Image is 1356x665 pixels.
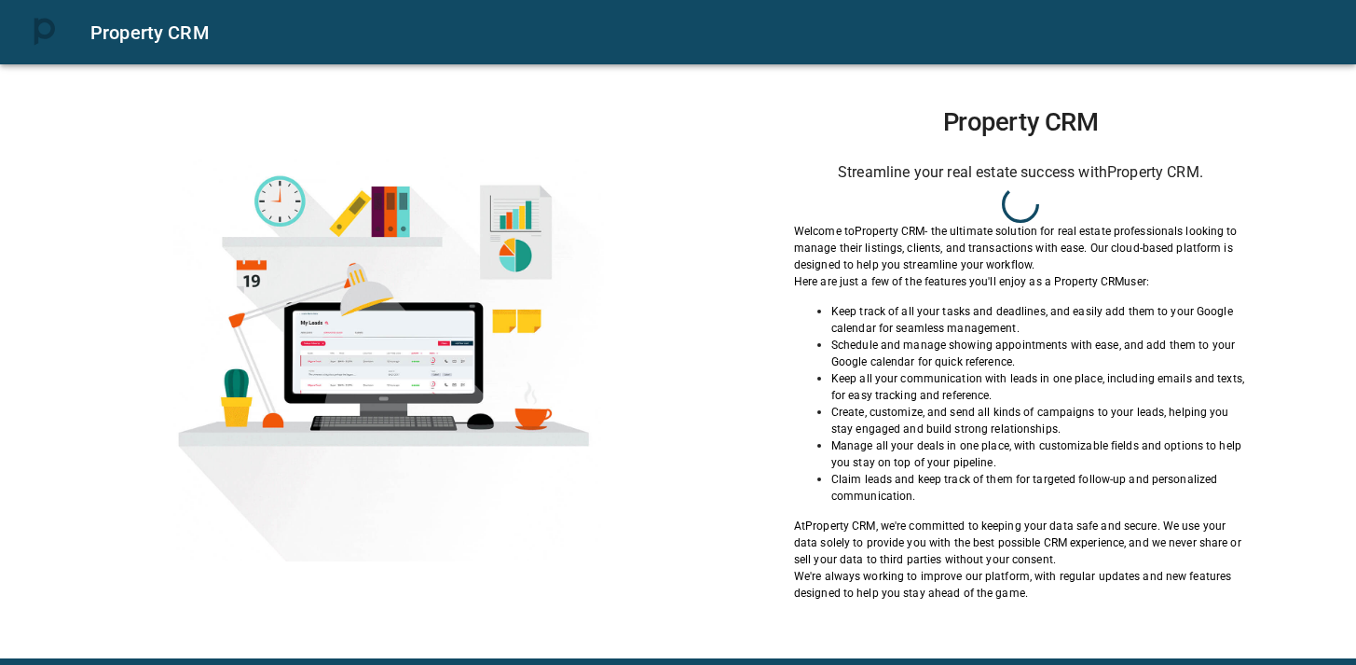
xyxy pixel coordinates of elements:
[794,568,1247,602] p: We're always working to improve our platform, with regular updates and new features designed to h...
[794,159,1247,186] h6: Streamline your real estate success with Property CRM .
[831,437,1247,471] p: Manage all your deals in one place, with customizable fields and options to help you stay on top ...
[90,18,1334,48] div: Property CRM
[831,337,1247,370] p: Schedule and manage showing appointments with ease, and add them to your Google calendar for quic...
[794,518,1247,568] p: At Property CRM , we're committed to keeping your data safe and secure. We use your data solely t...
[831,471,1247,505] p: Claim leads and keep track of them for targeted follow-up and personalized communication.
[831,404,1247,437] p: Create, customize, and send all kinds of campaigns to your leads, helping you stay engaged and bu...
[831,303,1247,337] p: Keep track of all your tasks and deadlines, and easily add them to your Google calendar for seaml...
[794,273,1247,290] p: Here are just a few of the features you'll enjoy as a Property CRM user:
[831,370,1247,404] p: Keep all your communication with leads in one place, including emails and texts, for easy trackin...
[794,107,1247,137] h1: Property CRM
[794,223,1247,273] p: Welcome to Property CRM - the ultimate solution for real estate professionals looking to manage t...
